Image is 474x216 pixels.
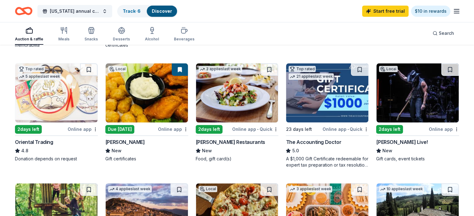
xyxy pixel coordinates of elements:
[286,156,369,168] div: A $1,000 Gift Certificate redeemable for expert tax preparation or tax resolution services—recipi...
[439,30,454,37] span: Search
[196,156,279,162] div: Food, gift card(s)
[376,125,403,134] div: 2 days left
[105,125,134,134] div: Due [DATE]
[15,24,43,45] button: Auction & raffle
[429,125,459,133] div: Online app
[105,156,188,162] div: Gift certificates
[376,63,459,122] img: Image for Hendricks Live!
[411,6,450,17] a: $10 in rewards
[145,24,159,45] button: Alcohol
[199,186,217,192] div: Local
[58,37,69,42] div: Meals
[15,63,98,122] img: Image for Oriental Trading
[286,63,368,122] img: Image for The Accounting Doctor
[15,4,32,18] a: Home
[428,27,459,39] button: Search
[15,156,98,162] div: Donation depends on request
[15,138,53,146] div: Oriental Trading
[152,8,172,14] a: Discover
[289,73,334,80] div: 21 applies last week
[289,66,316,72] div: Top rated
[15,37,43,42] div: Auction & raffle
[37,5,112,17] button: [US_STATE] annual conference
[15,125,42,134] div: 2 days left
[286,63,369,168] a: Image for The Accounting DoctorTop rated21 applieslast week23 days leftOnline app•QuickThe Accoun...
[113,37,130,42] div: Desserts
[174,37,194,42] div: Beverages
[286,126,312,133] div: 23 days left
[21,147,28,154] span: 4.8
[18,66,45,72] div: Top rated
[58,24,69,45] button: Meals
[289,186,332,192] div: 3 applies last week
[108,186,152,192] div: 4 applies last week
[323,125,369,133] div: Online app Quick
[117,5,178,17] button: Track· 6Discover
[84,24,98,45] button: Snacks
[362,6,409,17] a: Start free trial
[68,125,98,133] div: Online app
[232,125,278,133] div: Online app Quick
[292,147,299,154] span: 5.0
[382,147,392,154] span: New
[376,156,459,162] div: Gift cards, event tickets
[105,63,188,162] a: Image for Muldoon'sLocalDue [DATE]Online app[PERSON_NAME]NewGift certificates
[145,37,159,42] div: Alcohol
[196,63,279,162] a: Image for Cameron Mitchell Restaurants3 applieslast week2days leftOnline app•Quick[PERSON_NAME] R...
[347,127,349,132] span: •
[112,147,122,154] span: New
[196,125,223,134] div: 2 days left
[50,7,100,15] span: [US_STATE] annual conference
[105,138,145,146] div: [PERSON_NAME]
[202,147,212,154] span: New
[108,66,127,72] div: Local
[123,8,141,14] a: Track· 6
[196,138,265,146] div: [PERSON_NAME] Restaurants
[18,73,61,80] div: 5 applies last week
[376,63,459,162] a: Image for Hendricks Live!Local2days leftOnline app[PERSON_NAME] Live!NewGift cards, event tickets
[113,24,130,45] button: Desserts
[257,127,258,132] span: •
[379,186,424,192] div: 10 applies last week
[376,138,428,146] div: [PERSON_NAME] Live!
[158,125,188,133] div: Online app
[286,138,341,146] div: The Accounting Doctor
[199,66,242,72] div: 3 applies last week
[84,37,98,42] div: Snacks
[174,24,194,45] button: Beverages
[106,63,188,122] img: Image for Muldoon's
[196,63,278,122] img: Image for Cameron Mitchell Restaurants
[15,63,98,162] a: Image for Oriental TradingTop rated5 applieslast week2days leftOnline appOriental Trading4.8Donat...
[379,66,398,72] div: Local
